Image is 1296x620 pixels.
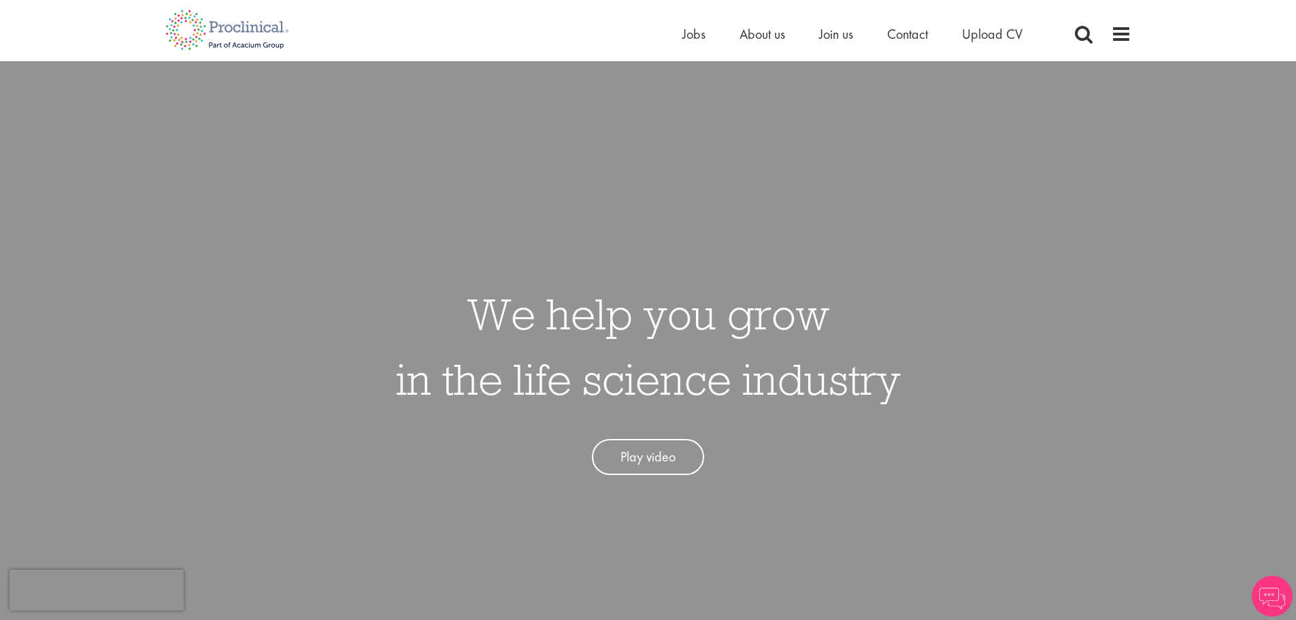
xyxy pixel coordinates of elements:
h1: We help you grow in the life science industry [396,281,901,412]
a: Jobs [682,25,705,43]
a: Play video [592,439,704,475]
img: Chatbot [1252,576,1293,617]
a: Join us [819,25,853,43]
a: About us [740,25,785,43]
a: Upload CV [962,25,1023,43]
a: Contact [887,25,928,43]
